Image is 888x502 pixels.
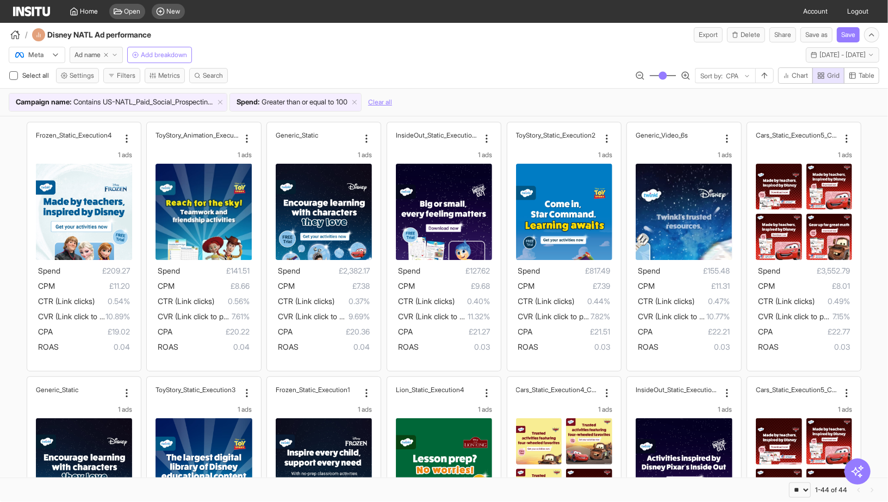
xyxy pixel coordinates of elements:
[232,310,250,323] span: 7.61%
[694,295,730,308] span: 0.47%
[844,67,879,84] button: Table
[145,68,185,83] button: Metrics
[9,94,227,111] div: Campaign name:ContainsUS-NATL_Paid_Social_Prospecting_Interests_Sales_Disney_Properties_July25
[516,386,599,394] h2: Cars_Static_Execution4_Control
[800,27,833,42] button: Save as
[773,325,850,338] span: £22.77
[518,296,575,306] span: CTR (Link clicks)
[80,7,98,16] span: Home
[158,281,175,290] span: CPM
[103,97,213,108] span: US-NATL_Paid_Social_Prospecting_Interests_Sales_Disney_Properties_July25
[396,386,479,394] div: Lion_Static_Execution4
[237,97,259,108] span: Spend :
[167,7,181,16] span: New
[533,325,610,338] span: £21.51
[758,342,779,351] span: ROAS
[95,295,130,308] span: 0.54%
[398,327,413,336] span: CPA
[636,386,719,394] h2: InsideOut_Static_Execution4
[636,131,688,139] h2: Generic_Video_6s
[74,51,101,59] span: Ad name
[38,327,53,336] span: CPA
[276,386,350,394] h2: Frozen_Static_Execution1
[299,340,370,354] span: 0.04
[38,296,95,306] span: CTR (Link clicks)
[535,280,610,293] span: £7.39
[756,131,839,139] div: Cars_Static_Execution5_Control
[158,342,178,351] span: ROAS
[756,151,852,159] div: 1 ads
[125,7,141,16] span: Open
[203,71,223,80] span: Search
[368,93,392,111] button: Clear all
[158,312,253,321] span: CVR (Link click to purchase)
[638,327,653,336] span: CPA
[36,386,119,394] div: Generic_Static
[815,486,847,494] div: 1-44 of 44
[55,280,130,293] span: £11.20
[398,342,419,351] span: ROAS
[156,386,235,394] h2: ToyStory_Static_Execution3
[655,280,730,293] span: £11.31
[653,325,730,338] span: £22.21
[334,295,370,308] span: 0.37%
[518,312,613,321] span: CVR (Link click to purchase)
[189,68,228,83] button: Search
[591,310,610,323] span: 7.82%
[32,28,181,41] div: Disney NATL Ad performance
[827,71,840,80] span: Grid
[468,310,490,323] span: 11.32%
[38,312,133,321] span: CVR (Link click to purchase)
[278,266,300,275] span: Spend
[70,47,123,63] button: Ad name
[806,47,879,63] button: [DATE] - [DATE]
[758,296,815,306] span: CTR (Link clicks)
[214,295,250,308] span: 0.56%
[300,264,370,277] span: £2,382.17
[38,342,59,351] span: ROAS
[638,266,660,275] span: Spend
[9,28,28,41] button: /
[156,151,252,159] div: 1 ads
[156,405,252,414] div: 1 ads
[398,296,455,306] span: CTR (Link clicks)
[780,264,850,277] span: £3,552.79
[47,29,181,40] h4: Disney NATL Ad performance
[278,327,293,336] span: CPA
[518,266,541,275] span: Spend
[396,386,464,394] h2: Lion_Static_Execution4
[769,27,796,42] button: Share
[175,280,250,293] span: £8.66
[156,131,239,139] div: ToyStory_Animation_Execution6
[276,386,359,394] div: Frozen_Static_Execution1
[278,281,295,290] span: CPM
[638,281,655,290] span: CPM
[660,264,730,277] span: £155.48
[792,71,808,80] span: Chart
[396,151,492,159] div: 1 ads
[13,7,50,16] img: Logo
[105,310,130,323] span: 10.89%
[103,68,140,83] button: Filters
[779,340,850,354] span: 0.03
[636,151,732,159] div: 1 ads
[775,280,850,293] span: £8.01
[415,280,490,293] span: £9.68
[819,51,866,59] span: [DATE] - [DATE]
[756,386,839,394] h2: Cars_Static_Execution5_Control
[694,27,723,42] button: Export
[158,296,214,306] span: CTR (Link clicks)
[539,340,610,354] span: 0.03
[396,131,479,139] h2: InsideOut_Static_Execution6
[276,151,372,159] div: 1 ads
[518,342,539,351] span: ROAS
[398,266,420,275] span: Spend
[659,340,730,354] span: 0.03
[707,310,730,323] span: 10.77%
[758,312,853,321] span: CVR (Link click to purchase)
[293,325,370,338] span: £20.36
[295,280,370,293] span: £7.38
[837,27,860,42] button: Save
